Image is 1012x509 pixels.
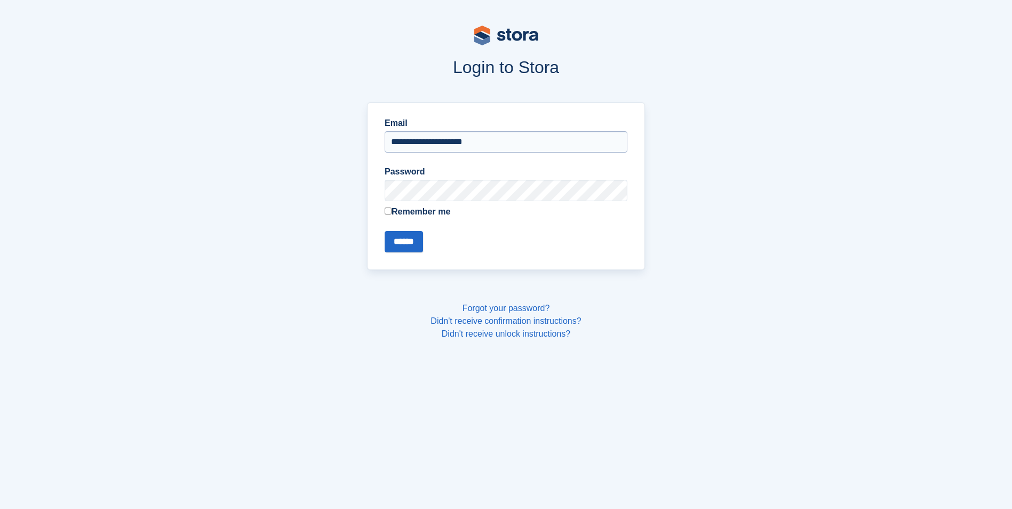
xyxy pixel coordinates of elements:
a: Didn't receive confirmation instructions? [431,316,581,325]
label: Remember me [385,205,627,218]
input: Remember me [385,208,392,214]
a: Forgot your password? [463,304,550,313]
a: Didn't receive unlock instructions? [442,329,570,338]
label: Email [385,117,627,130]
img: stora-logo-53a41332b3708ae10de48c4981b4e9114cc0af31d8433b30ea865607fb682f29.svg [474,26,538,45]
label: Password [385,165,627,178]
h1: Login to Stora [164,58,849,77]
